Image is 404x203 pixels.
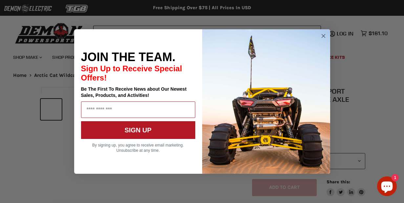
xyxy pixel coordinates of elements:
[375,176,399,198] inbox-online-store-chat: Shopify online store chat
[81,50,176,64] span: JOIN THE TEAM.
[81,86,187,98] span: Be The First To Receive News about Our Newest Sales, Products, and Activities!
[81,121,195,139] button: SIGN UP
[202,29,330,174] img: a9095488-b6e7-41ba-879d-588abfab540b.jpeg
[319,32,328,40] button: Close dialog
[92,143,184,153] span: By signing up, you agree to receive email marketing. Unsubscribe at any time.
[81,64,182,82] span: Sign Up to Receive Special Offers!
[81,101,195,118] input: Email Address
